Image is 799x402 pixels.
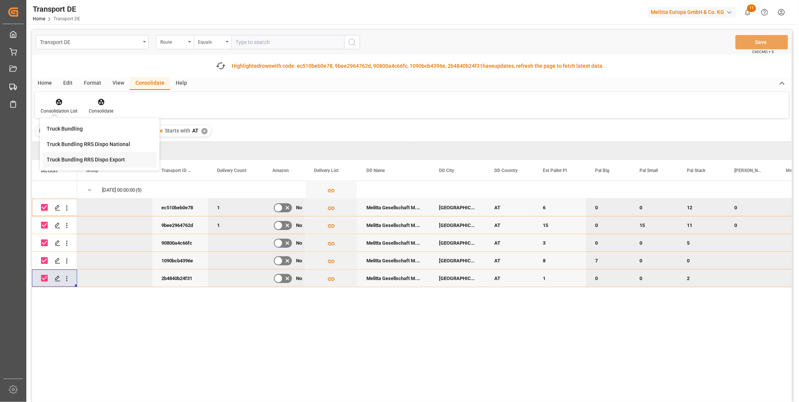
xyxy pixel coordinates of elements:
[485,252,534,269] div: AT
[32,77,58,90] div: Home
[152,270,208,287] div: 2b4840b24f31
[192,128,199,134] span: AT
[494,168,518,173] span: DD Country
[756,4,773,21] button: Help Center
[678,252,725,269] div: 0
[630,234,678,251] div: 0
[648,7,736,18] div: Melitta Europa GmbH & Co. KG
[640,168,658,173] span: Pal Small
[296,234,302,252] span: No
[630,199,678,216] div: 0
[344,35,360,49] button: search button
[296,270,302,287] span: No
[32,216,77,234] div: Press SPACE to deselect this row.
[156,35,194,49] button: open menu
[483,63,495,69] span: have
[32,270,77,287] div: Press SPACE to deselect this row.
[136,181,142,199] span: (5)
[725,216,777,234] div: 0
[752,49,774,55] span: Ctrl/CMD + S
[439,168,454,173] span: DD City
[678,216,725,234] div: 11
[47,140,130,148] div: Truck Bundling RRS Dispo National
[201,128,208,134] div: ✕
[735,35,788,49] button: Save
[534,234,586,251] div: 3
[678,270,725,287] div: 2
[430,216,485,234] div: [GEOGRAPHIC_DATA]
[161,168,192,173] span: Transport ID Logward
[739,4,756,21] button: show 11 new notifications
[357,234,430,251] div: Melitta Gesellschaft M.B.H.
[630,270,678,287] div: 0
[586,234,630,251] div: 0
[40,37,140,46] div: Transport DE
[296,199,302,216] span: No
[357,252,430,269] div: Melitta Gesellschaft M.B.H.
[107,77,130,90] div: View
[33,3,80,15] div: Transport DE
[534,252,586,269] div: 8
[208,216,263,234] div: 1
[58,77,78,90] div: Edit
[534,270,586,287] div: 1
[725,199,777,216] div: 0
[648,5,739,19] button: Melitta Europa GmbH & Co. KG
[586,270,630,287] div: 0
[47,125,83,133] div: Truck Bundling
[485,216,534,234] div: AT
[198,37,223,46] div: Equals
[152,216,208,234] div: 9bee2964762d
[296,252,302,270] span: No
[485,234,534,251] div: AT
[41,108,77,114] div: Consolidation List
[194,35,231,49] button: open menu
[430,252,485,269] div: [GEOGRAPHIC_DATA]
[32,234,77,252] div: Press SPACE to deselect this row.
[314,168,339,173] span: Delivery List
[89,108,113,114] div: Consolidate
[678,234,725,251] div: 5
[595,168,609,173] span: Pal Big
[231,35,344,49] input: Type to search
[36,35,149,49] button: open menu
[430,234,485,251] div: [GEOGRAPHIC_DATA]
[232,62,604,70] div: Highlighted with code: ec510beb0e78, 9bee2964762d, 90800a4c66fc, 1090bcb4396e, 2b4840b24f31 updat...
[217,168,246,173] span: Delivery Count
[678,199,725,216] div: 12
[630,252,678,269] div: 0
[296,217,302,234] span: No
[32,199,77,216] div: Press SPACE to deselect this row.
[534,216,586,234] div: 15
[747,5,756,12] span: 11
[357,270,430,287] div: Melitta Gesellschaft M.B.H.
[47,156,125,164] div: Truck Bundling RRS Dispo Export
[357,216,430,234] div: Melitta Gesellschaft M.B.H.
[534,199,586,216] div: 6
[272,168,289,173] span: Amazon
[630,216,678,234] div: 15
[734,168,761,173] span: [PERSON_NAME]
[586,252,630,269] div: 7
[32,252,77,270] div: Press SPACE to deselect this row.
[160,37,186,46] div: Route
[39,128,55,134] span: Filter :
[102,181,135,199] div: [DATE] 00:00:00
[78,77,107,90] div: Format
[357,199,430,216] div: Melitta Gesellschaft M.B.H.
[208,199,263,216] div: 1
[485,270,534,287] div: AT
[430,270,485,287] div: [GEOGRAPHIC_DATA]
[165,128,190,134] span: Starts with
[33,16,45,21] a: Home
[260,63,272,69] span: rows
[586,199,630,216] div: 0
[485,199,534,216] div: AT
[32,181,77,199] div: Press SPACE to select this row.
[586,216,630,234] div: 0
[430,199,485,216] div: [GEOGRAPHIC_DATA]
[152,252,208,269] div: 1090bcb4396e
[170,77,193,90] div: Help
[152,234,208,251] div: 90800a4c66fc
[366,168,385,173] span: DD Name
